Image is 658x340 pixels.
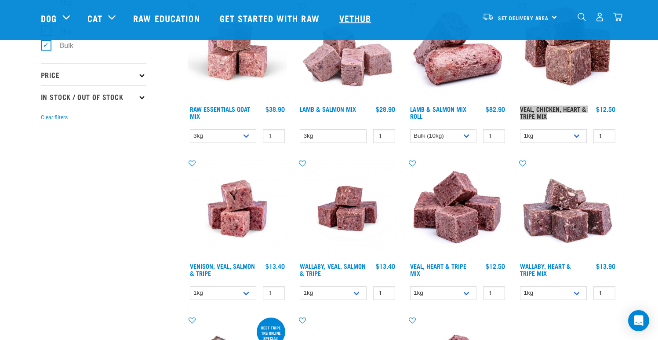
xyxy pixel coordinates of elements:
a: Raw Education [124,0,211,36]
div: $12.50 [486,263,505,270]
img: user.png [595,12,604,22]
input: 1 [483,129,505,143]
img: Wallaby Veal Salmon Tripe 1642 [298,159,397,259]
a: Dog [41,11,57,25]
a: Veal, Heart & Tripe Mix [410,264,466,274]
a: Get started with Raw [211,0,331,36]
a: Lamb & Salmon Mix [300,107,356,110]
input: 1 [263,129,285,143]
img: home-icon-1@2x.png [578,13,586,21]
a: Wallaby, Veal, Salmon & Tripe [300,264,366,274]
div: $13.40 [376,263,395,270]
span: Set Delivery Area [498,16,549,19]
div: $12.50 [596,106,615,113]
a: Wallaby, Heart & Tripe Mix [520,264,571,274]
a: Venison, Veal, Salmon & Tripe [190,264,255,274]
img: Veal Chicken Heart Tripe Mix 01 [518,2,618,102]
input: 1 [593,286,615,300]
p: Price [41,63,146,85]
label: Bulk [46,40,77,51]
img: 1261 Lamb Salmon Roll 01 [408,2,508,102]
img: 1029 Lamb Salmon Mix 01 [298,2,397,102]
img: van-moving.png [482,13,494,21]
div: $28.90 [376,106,395,113]
img: Venison Veal Salmon Tripe 1621 [188,159,287,259]
button: Clear filters [41,113,68,121]
a: Raw Essentials Goat Mix [190,107,250,117]
a: Vethub [331,0,382,36]
input: 1 [373,129,395,143]
a: Cat [87,11,102,25]
div: $38.90 [265,106,285,113]
a: Veal, Chicken, Heart & Tripe Mix [520,107,586,117]
div: $13.90 [596,263,615,270]
input: 1 [263,286,285,300]
div: Open Intercom Messenger [628,310,649,331]
input: 1 [593,129,615,143]
img: 1174 Wallaby Heart Tripe Mix 01 [518,159,618,259]
p: In Stock / Out Of Stock [41,85,146,107]
input: 1 [373,286,395,300]
img: Goat M Ix 38448 [188,2,287,102]
img: Cubes [408,159,508,259]
img: home-icon@2x.png [613,12,622,22]
div: $13.40 [265,263,285,270]
a: Lamb & Salmon Mix Roll [410,107,466,117]
div: $82.90 [486,106,505,113]
input: 1 [483,286,505,300]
